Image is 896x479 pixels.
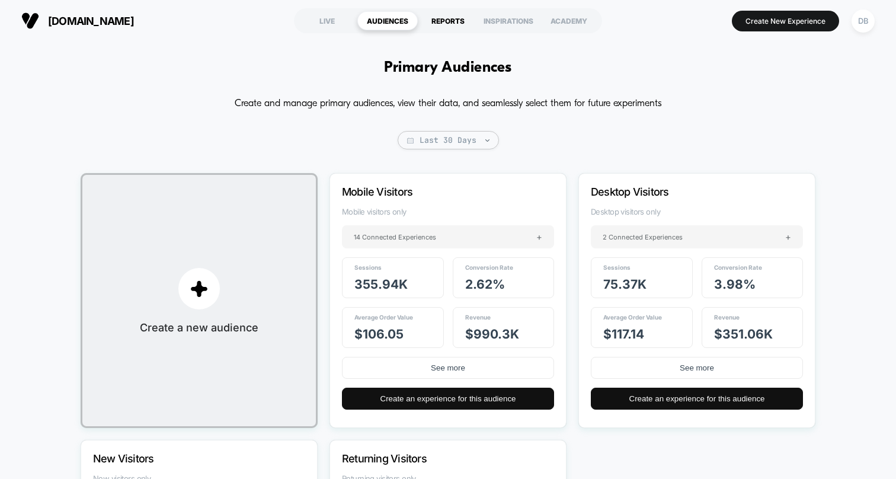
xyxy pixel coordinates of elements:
[539,11,599,30] div: ACADEMY
[591,186,771,198] p: Desktop Visitors
[732,11,839,31] button: Create New Experience
[93,452,273,465] p: New Visitors
[418,11,478,30] div: REPORTS
[407,138,414,143] img: calendar
[478,11,539,30] div: INSPIRATIONS
[342,186,522,198] p: Mobile Visitors
[465,277,505,292] span: 2.62 %
[354,277,408,292] span: 355.94k
[235,94,661,113] p: Create and manage primary audiences, view their data, and seamlessly select them for future exper...
[354,327,404,341] span: $ 106.05
[714,327,773,341] span: $ 351.06k
[603,314,662,321] span: Average Order Value
[357,11,418,30] div: AUDIENCES
[297,11,357,30] div: LIVE
[465,327,519,341] span: $ 990.3k
[591,357,803,379] button: See more
[384,59,511,76] h1: Primary Audiences
[465,264,513,271] span: Conversion Rate
[714,314,740,321] span: Revenue
[603,264,631,271] span: Sessions
[342,388,554,410] button: Create an experience for this audience
[485,139,489,142] img: end
[342,357,554,379] button: See more
[848,9,878,33] button: DB
[603,277,647,292] span: 75.37k
[18,11,137,30] button: [DOMAIN_NAME]
[140,321,258,334] span: Create a new audience
[342,207,554,216] span: Mobile visitors only
[354,264,382,271] span: Sessions
[603,327,644,341] span: $ 117.14
[354,233,436,241] span: 14 Connected Experiences
[354,314,413,321] span: Average Order Value
[785,231,791,242] span: +
[714,277,756,292] span: 3.98 %
[603,233,683,241] span: 2 Connected Experiences
[342,452,522,465] p: Returning Visitors
[190,280,208,298] img: plus
[48,15,134,27] span: [DOMAIN_NAME]
[714,264,762,271] span: Conversion Rate
[465,314,491,321] span: Revenue
[591,207,803,216] span: Desktop visitors only
[852,9,875,33] div: DB
[398,131,499,149] span: Last 30 Days
[591,388,803,410] button: Create an experience for this audience
[21,12,39,30] img: Visually logo
[536,231,542,242] span: +
[81,173,318,428] button: plusCreate a new audience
